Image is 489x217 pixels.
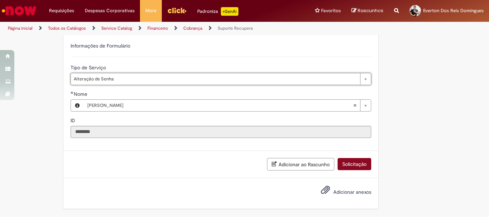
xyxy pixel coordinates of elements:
[74,91,89,97] span: Nome
[218,25,253,31] a: Suporte Recupera
[71,43,130,49] label: Informações de Formulário
[321,7,341,14] span: Favoritos
[147,25,168,31] a: Financeiro
[352,8,383,14] a: Rascunhos
[84,100,371,111] a: [PERSON_NAME]Limpar campo Nome
[197,7,238,16] div: Padroniza
[5,22,321,35] ul: Trilhas de página
[71,117,77,124] label: Somente leitura - ID
[74,73,357,85] span: Alteração de Senha
[349,100,360,111] abbr: Limpar campo Nome
[423,8,484,14] span: Everton Dos Reis Domingues
[167,5,187,16] img: click_logo_yellow_360x200.png
[358,7,383,14] span: Rascunhos
[48,25,86,31] a: Todos os Catálogos
[71,126,371,138] input: ID
[71,91,74,94] span: Obrigatório Preenchido
[8,25,33,31] a: Página inicial
[1,4,38,18] img: ServiceNow
[183,25,202,31] a: Cobrança
[71,64,107,71] span: Tipo de Serviço
[101,25,132,31] a: Service Catalog
[319,183,332,200] button: Adicionar anexos
[338,158,371,170] button: Solicitação
[49,7,74,14] span: Requisições
[87,100,353,111] span: [PERSON_NAME]
[333,189,371,195] span: Adicionar anexos
[221,7,238,16] p: +GenAi
[85,7,135,14] span: Despesas Corporativas
[267,158,334,171] button: Adicionar ao Rascunho
[145,7,156,14] span: More
[71,100,84,111] button: Nome, Visualizar este registro Sergio Ricardo Benedini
